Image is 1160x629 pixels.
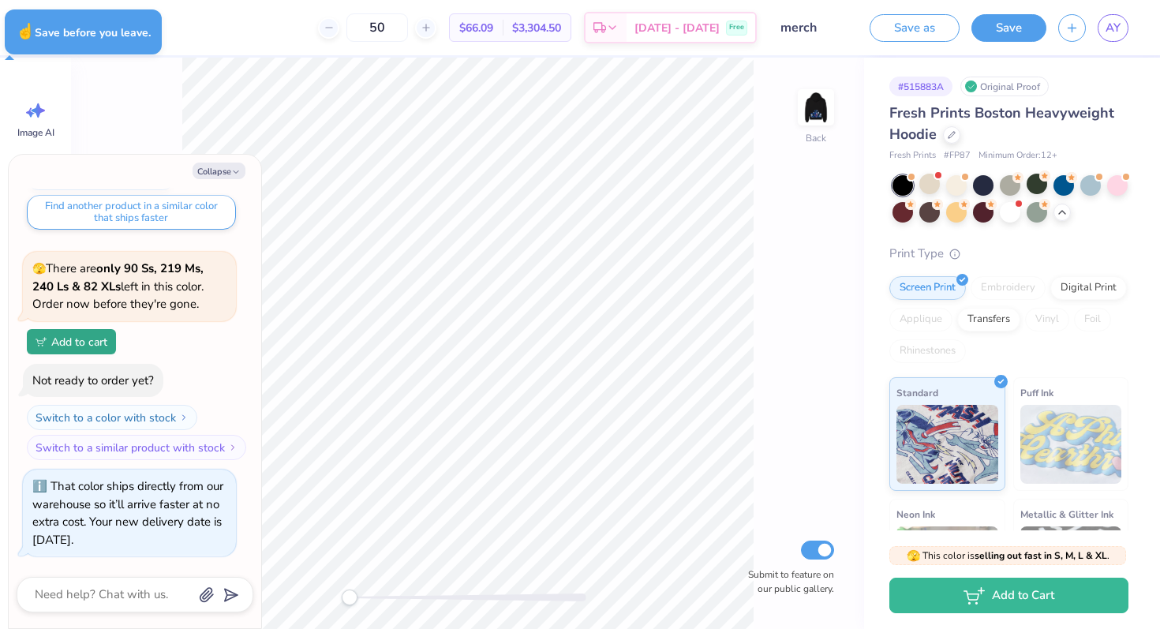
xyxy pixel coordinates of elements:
span: Fresh Prints [889,149,936,163]
span: [DATE] - [DATE] [634,20,720,36]
div: Embroidery [971,276,1046,300]
strong: only 90 Ss, 219 Ms, 240 Ls & 82 XLs [32,260,204,294]
button: Find another product in a similar color that ships faster [27,195,236,230]
button: Save [971,14,1046,42]
img: Puff Ink [1020,405,1122,484]
span: Puff Ink [1020,384,1053,401]
div: Rhinestones [889,339,966,363]
span: 🫣 [907,549,920,563]
img: Add to cart [36,337,47,346]
strong: selling out fast in S, M, L & XL [975,549,1107,562]
div: Foil [1074,308,1111,331]
label: Submit to feature on our public gallery. [739,567,834,596]
span: AY [1106,19,1121,37]
img: Standard [896,405,998,484]
button: Switch to a similar product with stock [27,435,246,460]
img: Metallic & Glitter Ink [1020,526,1122,605]
div: Vinyl [1025,308,1069,331]
div: Print Type [889,245,1128,263]
span: Metallic & Glitter Ink [1020,506,1113,522]
img: Back [800,92,832,123]
div: That color ships directly from our warehouse so it’ll arrive faster at no extra cost. Your new de... [32,478,223,548]
div: Screen Print [889,276,966,300]
img: Switch to a similar product with stock [228,443,238,452]
input: Untitled Design [769,12,846,43]
span: # FP87 [944,149,971,163]
div: Transfers [957,308,1020,331]
button: Save as [870,14,960,42]
span: Neon Ink [896,506,935,522]
a: AY [1098,14,1128,42]
div: Not ready to order yet? [32,373,154,388]
input: – – [346,13,408,42]
button: Collapse [193,163,245,179]
div: Digital Print [1050,276,1127,300]
span: $3,304.50 [512,20,561,36]
img: Switch to a color with stock [179,413,189,422]
button: Add to Cart [889,578,1128,613]
span: There are left in this color. Order now before they're gone. [32,260,204,312]
div: # 515883A [889,77,952,96]
div: Applique [889,308,952,331]
span: Minimum Order: 12 + [979,149,1057,163]
span: 🫣 [32,261,46,276]
div: Accessibility label [342,590,357,605]
span: Image AI [17,126,54,139]
span: Standard [896,384,938,401]
span: This color is . [907,549,1109,563]
button: Add to cart [27,329,116,354]
button: Switch to a color with stock [27,405,197,430]
div: Original Proof [960,77,1049,96]
span: Fresh Prints Boston Heavyweight Hoodie [889,103,1114,144]
img: Neon Ink [896,526,998,605]
div: Back [806,131,826,145]
span: Free [729,22,744,33]
span: $66.09 [459,20,493,36]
